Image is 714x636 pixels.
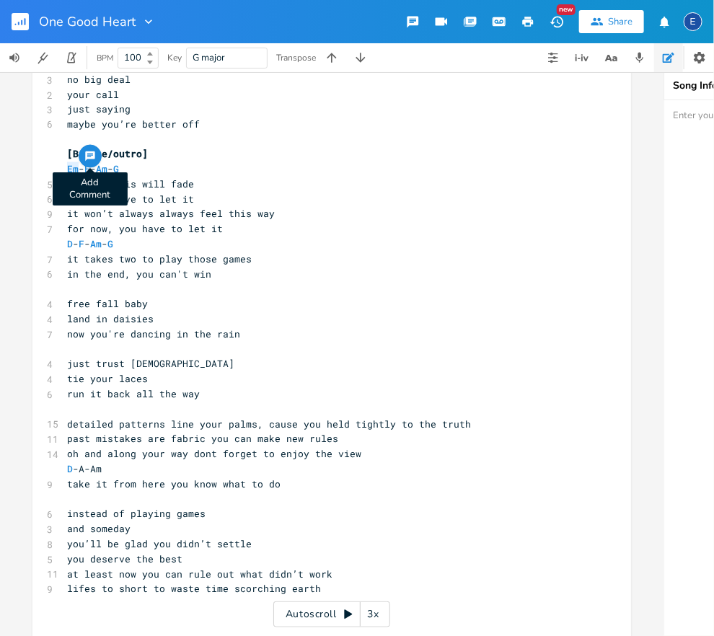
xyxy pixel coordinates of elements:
span: oh and along your way dont forget to enjoy the view [67,448,361,461]
div: Key [167,53,182,62]
span: past mistakes are fabric you can make new rules [67,433,338,446]
span: maybe you’re better off [67,118,200,131]
button: Share [579,10,644,33]
span: land in daisies [67,313,154,326]
span: you deserve the best [67,553,182,566]
span: D [67,238,73,251]
div: BPM [97,54,113,62]
span: tie your laces [67,373,148,386]
span: Am [90,238,102,251]
span: G [107,238,113,251]
span: - - - [67,238,113,251]
span: and someday [67,523,131,536]
div: Erin Nicole [684,12,702,31]
span: free fall baby [67,298,148,311]
span: your call [67,88,119,101]
span: instead of playing games [67,508,206,521]
span: you’ll be glad you didn’t settle [67,538,252,551]
button: E [684,5,702,38]
span: now you're dancing in the rain [67,328,240,341]
span: One Good Heart [39,15,136,28]
span: Em [67,163,79,176]
button: New [542,9,571,35]
span: just trust [DEMOGRAPHIC_DATA] [67,358,234,371]
span: - - - [67,163,125,176]
div: 3x [361,601,387,627]
div: Transpose [276,53,316,62]
span: [Bridge/outro] [67,148,148,161]
div: Share [608,15,633,28]
span: it takes two to play those games [67,253,252,266]
span: lifes to short to waste time scorching earth [67,583,321,596]
div: New [557,4,576,15]
span: G [113,163,119,176]
span: D [67,463,73,476]
span: for now, you have to let it [67,223,223,236]
span: at least now you can rule out what didn’t work [67,568,332,581]
span: F [79,238,84,251]
div: Autoscroll [273,601,390,627]
span: someday this will fade [67,178,194,191]
span: take it from here you know what to do [67,478,281,491]
span: just saying [67,103,131,116]
span: in the end, you can't win [67,268,211,281]
button: Add Comment [79,145,102,168]
span: -A-Am [67,463,102,476]
span: G major [193,51,225,64]
span: F [84,163,90,176]
span: no big deal [67,73,131,86]
span: detailed patterns line your palms, cause you held tightly to the truth [67,418,471,431]
span: it won’t always always feel this way [67,208,275,221]
span: Am [96,163,107,176]
span: run it back all the way [67,388,200,401]
span: but you have to let it [67,193,194,206]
